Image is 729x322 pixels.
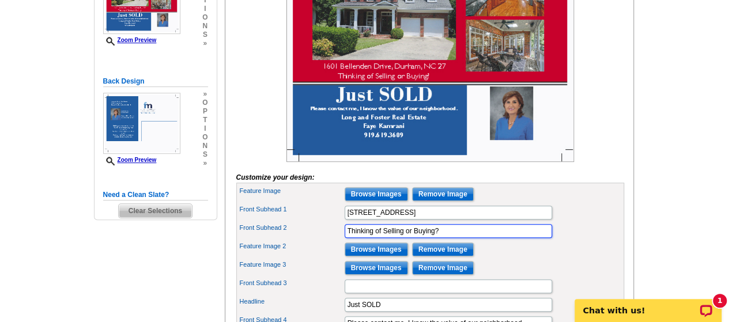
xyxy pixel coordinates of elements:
label: Headline [240,297,343,306]
label: Front Subhead 2 [240,223,343,233]
span: n [202,142,207,150]
h5: Need a Clean Slate? [103,190,208,200]
label: Feature Image [240,186,343,196]
span: i [202,124,207,133]
label: Feature Image 2 [240,241,343,251]
input: Remove Image [412,187,474,201]
span: p [202,107,207,116]
span: Clear Selections [119,204,192,218]
img: Z18888448_00001_2.jpg [103,93,180,154]
span: n [202,22,207,31]
span: o [202,13,207,22]
span: » [202,90,207,99]
h5: Back Design [103,76,208,87]
input: Browse Images [345,243,408,256]
input: Browse Images [345,187,408,201]
label: Feature Image 3 [240,260,343,270]
i: Customize your design: [236,173,315,181]
span: » [202,39,207,48]
input: Remove Image [412,261,474,275]
span: i [202,5,207,13]
span: s [202,31,207,39]
span: o [202,133,207,142]
a: Zoom Preview [103,37,157,43]
span: t [202,116,207,124]
label: Front Subhead 3 [240,278,343,288]
label: Front Subhead 1 [240,204,343,214]
span: » [202,159,207,168]
span: s [202,150,207,159]
a: Zoom Preview [103,157,157,163]
span: o [202,99,207,107]
input: Remove Image [412,243,474,256]
input: Browse Images [345,261,408,275]
iframe: LiveChat chat widget [567,286,729,322]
